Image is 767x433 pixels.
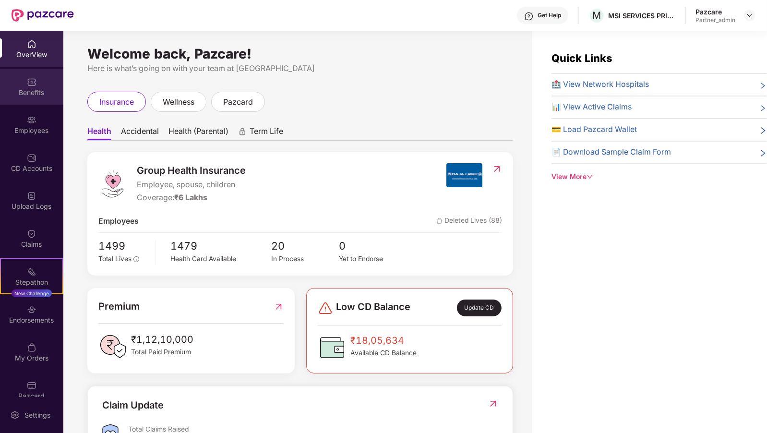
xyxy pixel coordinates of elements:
span: Employee, spouse, children [137,179,246,191]
div: Coverage: [137,192,246,204]
div: Here is what’s going on with your team at [GEOGRAPHIC_DATA] [87,62,513,74]
img: svg+xml;base64,PHN2ZyBpZD0iQ2xhaW0iIHhtbG5zPSJodHRwOi8vd3d3LnczLm9yZy8yMDAwL3N2ZyIgd2lkdGg9IjIwIi... [27,229,36,239]
img: New Pazcare Logo [12,9,74,22]
span: right [759,148,767,158]
span: Total Lives [98,255,132,263]
div: Pazcare [695,7,735,16]
span: Low CD Balance [336,300,410,316]
img: svg+xml;base64,PHN2ZyBpZD0iTXlfT3JkZXJzIiBkYXRhLW5hbWU9Ik15IE9yZGVycyIgeG1sbnM9Imh0dHA6Ly93d3cudz... [27,343,36,352]
span: Health (Parental) [168,126,228,140]
span: Employees [98,216,139,228]
img: svg+xml;base64,PHN2ZyBpZD0iRW5kb3JzZW1lbnRzIiB4bWxucz0iaHR0cDovL3d3dy53My5vcmcvMjAwMC9zdmciIHdpZH... [27,305,36,314]
img: svg+xml;base64,PHN2ZyBpZD0iQmVuZWZpdHMiIHhtbG5zPSJodHRwOi8vd3d3LnczLm9yZy8yMDAwL3N2ZyIgd2lkdGg9Ij... [27,77,36,87]
div: In Process [272,254,339,265]
span: ₹6 Lakhs [174,193,207,202]
div: New Challenge [12,289,52,297]
span: M [593,10,601,21]
span: 💳 Load Pazcard Wallet [551,124,637,136]
img: svg+xml;base64,PHN2ZyBpZD0iUGF6Y2FyZCIgeG1sbnM9Imh0dHA6Ly93d3cudzMub3JnLzIwMDAvc3ZnIiB3aWR0aD0iMj... [27,381,36,390]
div: Health Card Available [170,254,271,265]
span: Group Health Insurance [137,163,246,178]
img: svg+xml;base64,PHN2ZyBpZD0iVXBsb2FkX0xvZ3MiIGRhdGEtbmFtZT0iVXBsb2FkIExvZ3MiIHhtbG5zPSJodHRwOi8vd3... [27,191,36,201]
img: svg+xml;base64,PHN2ZyBpZD0iU2V0dGluZy0yMHgyMCIgeG1sbnM9Imh0dHA6Ly93d3cudzMub3JnLzIwMDAvc3ZnIiB3aW... [10,410,20,420]
span: right [759,81,767,91]
span: Health [87,126,111,140]
img: RedirectIcon [488,399,498,409]
span: Premium [98,299,140,314]
img: RedirectIcon [492,164,502,174]
span: 20 [272,238,339,254]
span: 1479 [170,238,271,254]
span: Term Life [250,126,283,140]
div: Stepathon [1,277,62,287]
span: Deleted Lives (88) [436,216,502,228]
div: Claim Update [102,398,164,413]
div: Welcome back, Pazcare! [87,50,513,58]
div: Partner_admin [695,16,735,24]
span: ₹18,05,634 [350,333,417,348]
img: svg+xml;base64,PHN2ZyBpZD0iRW1wbG95ZWVzIiB4bWxucz0iaHR0cDovL3d3dy53My5vcmcvMjAwMC9zdmciIHdpZHRoPS... [27,115,36,125]
div: animation [238,127,247,136]
div: View More [551,172,767,182]
span: right [759,126,767,136]
span: 📊 View Active Claims [551,101,632,113]
span: pazcard [223,96,253,108]
div: Yet to Endorse [339,254,406,265]
img: svg+xml;base64,PHN2ZyBpZD0iRGFuZ2VyLTMyeDMyIiB4bWxucz0iaHR0cDovL3d3dy53My5vcmcvMjAwMC9zdmciIHdpZH... [318,301,333,316]
img: insurerIcon [446,163,482,187]
div: Settings [22,410,53,420]
span: 1499 [98,238,149,254]
span: wellness [163,96,194,108]
img: logo [98,169,127,198]
img: svg+xml;base64,PHN2ZyBpZD0iSG9tZSIgeG1sbnM9Imh0dHA6Ly93d3cudzMub3JnLzIwMDAvc3ZnIiB3aWR0aD0iMjAiIG... [27,39,36,49]
span: ₹1,12,10,000 [131,332,193,347]
div: Get Help [538,12,561,19]
div: MSI SERVICES PRIVATE LIMITED [608,11,675,20]
img: PaidPremiumIcon [98,332,127,361]
span: 📄 Download Sample Claim Form [551,146,671,158]
img: svg+xml;base64,PHN2ZyBpZD0iRHJvcGRvd24tMzJ4MzIiIHhtbG5zPSJodHRwOi8vd3d3LnczLm9yZy8yMDAwL3N2ZyIgd2... [746,12,754,19]
div: Update CD [457,300,502,316]
span: Available CD Balance [350,348,417,359]
span: Accidental [121,126,159,140]
span: down [587,173,593,180]
img: CDBalanceIcon [318,333,347,362]
img: svg+xml;base64,PHN2ZyBpZD0iQ0RfQWNjb3VudHMiIGRhdGEtbmFtZT0iQ0QgQWNjb3VudHMiIHhtbG5zPSJodHRwOi8vd3... [27,153,36,163]
span: Quick Links [551,52,612,64]
span: Total Paid Premium [131,347,193,358]
img: svg+xml;base64,PHN2ZyBpZD0iSGVscC0zMngzMiIgeG1sbnM9Imh0dHA6Ly93d3cudzMub3JnLzIwMDAvc3ZnIiB3aWR0aD... [524,12,534,21]
span: info-circle [133,256,139,262]
span: right [759,103,767,113]
span: 🏥 View Network Hospitals [551,79,649,91]
img: deleteIcon [436,218,443,224]
img: svg+xml;base64,PHN2ZyB4bWxucz0iaHR0cDovL3d3dy53My5vcmcvMjAwMC9zdmciIHdpZHRoPSIyMSIgaGVpZ2h0PSIyMC... [27,267,36,277]
span: 0 [339,238,406,254]
span: insurance [99,96,134,108]
img: RedirectIcon [274,299,284,314]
